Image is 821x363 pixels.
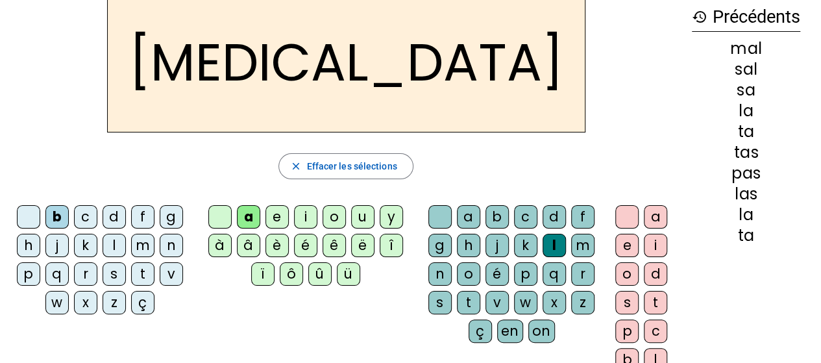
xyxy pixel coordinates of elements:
div: l [103,234,126,257]
div: p [514,262,537,286]
div: q [45,262,69,286]
button: Effacer les sélections [278,153,413,179]
div: n [428,262,452,286]
div: r [571,262,594,286]
div: la [692,207,800,223]
div: k [74,234,97,257]
div: r [74,262,97,286]
div: c [644,319,667,343]
div: m [131,234,154,257]
div: à [208,234,232,257]
div: i [294,205,317,229]
div: ë [351,234,374,257]
div: é [485,262,509,286]
div: d [644,262,667,286]
div: ô [280,262,303,286]
div: â [237,234,260,257]
span: Effacer les sélections [306,158,397,174]
div: û [308,262,332,286]
div: sa [692,82,800,98]
div: q [543,262,566,286]
div: z [103,291,126,314]
div: b [485,205,509,229]
div: s [428,291,452,314]
div: las [692,186,800,202]
div: s [615,291,639,314]
div: y [380,205,403,229]
div: t [131,262,154,286]
div: w [514,291,537,314]
div: i [644,234,667,257]
div: t [457,291,480,314]
div: k [514,234,537,257]
div: ü [337,262,360,286]
div: sal [692,62,800,77]
div: j [485,234,509,257]
div: a [237,205,260,229]
div: mal [692,41,800,56]
mat-icon: history [692,9,707,25]
div: ta [692,228,800,244]
div: f [571,205,594,229]
div: o [457,262,480,286]
div: o [615,262,639,286]
div: u [351,205,374,229]
div: î [380,234,403,257]
div: é [294,234,317,257]
div: w [45,291,69,314]
div: j [45,234,69,257]
div: p [17,262,40,286]
div: c [514,205,537,229]
div: e [265,205,289,229]
div: d [543,205,566,229]
div: x [543,291,566,314]
div: ç [469,319,492,343]
div: z [571,291,594,314]
div: o [323,205,346,229]
div: s [103,262,126,286]
div: g [428,234,452,257]
div: a [644,205,667,229]
div: ç [131,291,154,314]
div: en [497,319,523,343]
div: ï [251,262,275,286]
div: pas [692,166,800,181]
div: f [131,205,154,229]
div: l [543,234,566,257]
div: ê [323,234,346,257]
div: on [528,319,555,343]
div: v [160,262,183,286]
div: n [160,234,183,257]
div: d [103,205,126,229]
div: c [74,205,97,229]
div: b [45,205,69,229]
div: v [485,291,509,314]
h3: Précédents [692,3,800,32]
div: h [457,234,480,257]
div: la [692,103,800,119]
div: a [457,205,480,229]
div: g [160,205,183,229]
div: tas [692,145,800,160]
mat-icon: close [289,160,301,172]
div: t [644,291,667,314]
div: p [615,319,639,343]
div: è [265,234,289,257]
div: x [74,291,97,314]
div: m [571,234,594,257]
div: h [17,234,40,257]
div: ta [692,124,800,140]
div: e [615,234,639,257]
